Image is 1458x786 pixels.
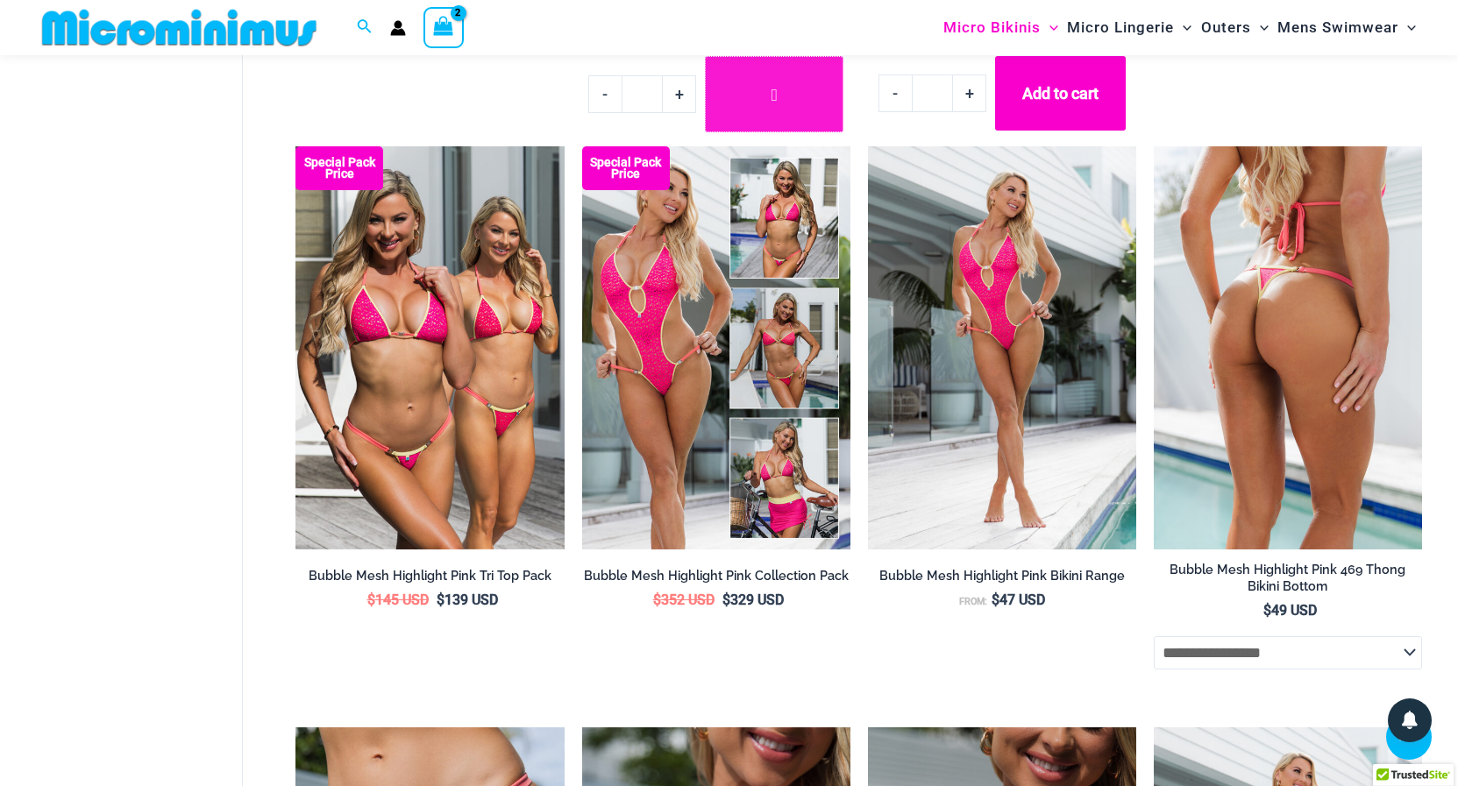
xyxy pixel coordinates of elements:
img: MM SHOP LOGO FLAT [35,8,324,47]
span: Mens Swimwear [1277,5,1398,50]
a: Account icon link [390,20,406,36]
img: Collection Pack F [582,146,850,549]
a: Bubble Mesh Highlight Pink 469 Thong 01Bubble Mesh Highlight Pink 469 Thong 02Bubble Mesh Highlig... [1154,146,1422,549]
button: Add to cart [995,56,1125,131]
span: Menu Toggle [1041,5,1058,50]
span: Micro Bikinis [943,5,1041,50]
a: Bubble Mesh Highlight Pink Collection Pack [582,568,850,591]
span: Menu Toggle [1251,5,1269,50]
bdi: 139 USD [437,591,498,608]
input: Product quantity [622,75,663,112]
a: Search icon link [357,17,373,39]
bdi: 329 USD [722,591,784,608]
span: From: [959,596,987,607]
a: Bubble Mesh Highlight Pink Tri Top Pack [295,568,564,591]
span: $ [1263,602,1271,619]
b: Special Pack Price [295,157,383,180]
span: $ [437,591,445,608]
a: Tri Top Pack F Tri Top Pack BTri Top Pack B [295,146,564,549]
h2: Bubble Mesh Highlight Pink Tri Top Pack [295,568,564,584]
a: - [588,75,622,112]
img: Bubble Mesh Highlight Pink 469 Thong 02 [1154,146,1422,549]
span: Menu Toggle [1398,5,1416,50]
bdi: 352 USD [653,591,715,608]
a: Collection Pack F Collection Pack BCollection Pack B [582,146,850,549]
a: - [878,74,912,111]
a: View Shopping Cart, 2 items [423,7,464,47]
bdi: 145 USD [367,591,429,608]
a: + [663,75,696,112]
span: $ [367,591,375,608]
span: Micro Lingerie [1067,5,1174,50]
a: Bubble Mesh Highlight Pink Bikini Range [868,568,1136,591]
span: Outers [1201,5,1251,50]
h2: Bubble Mesh Highlight Pink Bikini Range [868,568,1136,584]
span: $ [653,591,661,608]
b: Special Pack Price [582,157,670,180]
span: $ [992,591,999,608]
h2: Bubble Mesh Highlight Pink Collection Pack [582,568,850,584]
a: Micro BikinisMenu ToggleMenu Toggle [939,5,1063,50]
input: Product quantity [912,74,953,111]
nav: Site Navigation [936,3,1423,53]
a: Bubble Mesh Highlight Pink 469 Thong Bikini Bottom [1154,562,1422,601]
h2: Bubble Mesh Highlight Pink 469 Thong Bikini Bottom [1154,562,1422,594]
bdi: 47 USD [992,591,1045,608]
img: Tri Top Pack F [295,146,564,549]
img: Bubble Mesh Highlight Pink 819 One Piece 01 [868,146,1136,549]
a: + [953,74,986,111]
span: $ [722,591,730,608]
a: Bubble Mesh Highlight Pink 819 One Piece 01Bubble Mesh Highlight Pink 819 One Piece 03Bubble Mesh... [868,146,1136,549]
a: Mens SwimwearMenu ToggleMenu Toggle [1273,5,1420,50]
span: Menu Toggle [1174,5,1191,50]
a: Micro LingerieMenu ToggleMenu Toggle [1063,5,1196,50]
bdi: 49 USD [1263,602,1317,619]
a: OutersMenu ToggleMenu Toggle [1197,5,1273,50]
